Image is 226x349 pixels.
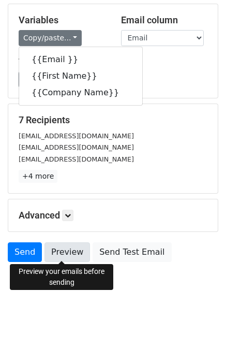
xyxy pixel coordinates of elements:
a: {{Company Name}} [19,84,142,101]
h5: Email column [121,14,208,26]
small: [EMAIL_ADDRESS][DOMAIN_NAME] [19,132,134,140]
a: {{Email }} [19,51,142,68]
div: Preview your emails before sending [10,264,113,290]
a: +4 more [19,170,57,183]
small: [EMAIL_ADDRESS][DOMAIN_NAME] [19,155,134,163]
h5: Advanced [19,210,207,221]
h5: Variables [19,14,106,26]
a: Copy/paste... [19,30,82,46]
a: {{First Name}} [19,68,142,84]
a: Send [8,242,42,262]
small: [EMAIL_ADDRESS][DOMAIN_NAME] [19,143,134,151]
iframe: Chat Widget [174,299,226,349]
a: Preview [44,242,90,262]
h5: 7 Recipients [19,114,207,126]
a: Send Test Email [93,242,171,262]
